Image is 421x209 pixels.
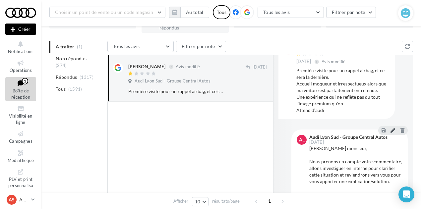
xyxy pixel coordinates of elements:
span: Opérations [10,68,32,73]
button: Tous les avis [107,41,174,52]
span: Tous [56,86,66,92]
button: 10 [192,197,209,206]
span: résultats/page [212,198,240,204]
span: AS [9,196,15,203]
a: PLV et print personnalisable [5,167,36,196]
span: Tous les avis [263,9,290,15]
span: Choisir un point de vente ou un code magasin [55,9,153,15]
a: Visibilité en ligne [5,104,36,126]
p: AUDI St-Fons [19,196,29,203]
span: Visibilité en ligne [9,113,32,125]
button: Au total [169,7,209,18]
button: Choisir un point de vente ou un code magasin [49,7,165,18]
span: [DATE] [309,140,324,144]
div: Première visite pour un rappel airbag, et ce sera la dernière. Accueil moqueur et irrespectueux a... [296,67,390,114]
div: Tous [213,5,230,19]
div: Nouvelle campagne [5,24,36,35]
a: AS AUDI St-Fons [5,193,36,206]
a: Opérations [5,58,36,74]
span: 1 [264,196,275,206]
a: Médiathèque [5,148,36,164]
span: Médiathèque [8,158,34,163]
span: Tous les avis [113,43,140,49]
button: Tous les avis [258,7,324,18]
div: Audi Lyon Sud - Groupe Central Autos [309,135,388,139]
span: PLV et print personnalisable [8,175,33,194]
span: Répondus [56,74,77,80]
span: (1317) [80,75,93,80]
div: Open Intercom Messenger [398,186,414,202]
button: Filtrer par note [176,41,226,52]
span: [DATE] [253,64,267,70]
span: Notifications [8,49,33,54]
span: Avis modifié [176,64,200,69]
span: [DATE] [296,59,311,65]
span: Afficher [173,198,188,204]
button: Filtrer par note [326,7,376,18]
span: Non répondus [56,55,87,62]
a: Campagnes [5,129,36,145]
span: Boîte de réception [11,88,30,100]
span: (274) [56,63,67,68]
button: Créer [5,24,36,35]
button: Au total [180,7,209,18]
span: Audi Lyon Sud - Groupe Central Autos [135,78,210,84]
span: (1591) [68,86,82,92]
span: AL [299,136,305,143]
span: Campagnes [9,138,32,144]
div: Première visite pour un rappel airbag, et ce sera la dernière. Accueil moqueur et irrespectueux a... [128,88,224,95]
div: 1 [22,78,28,84]
div: [PERSON_NAME] [128,63,165,70]
span: 10 [195,199,201,204]
button: Notifications [5,39,36,55]
a: Boîte de réception1 [5,77,36,101]
span: Avis modifié [322,59,346,64]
